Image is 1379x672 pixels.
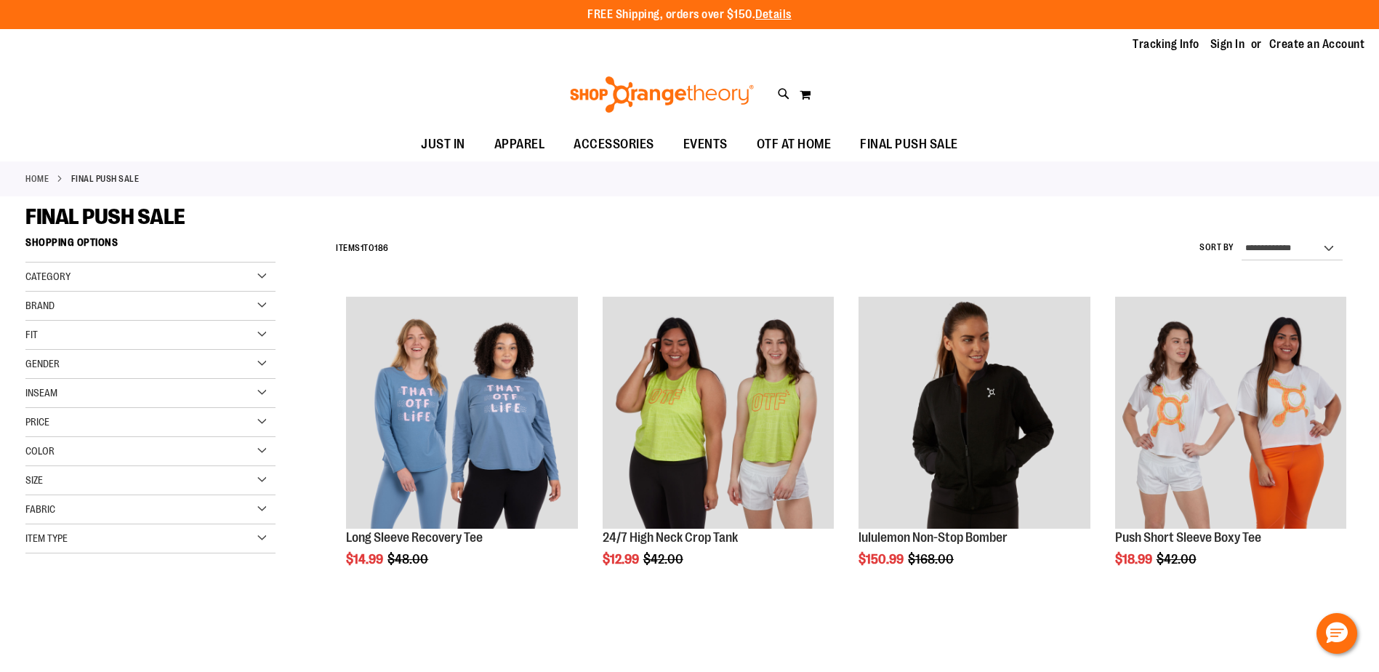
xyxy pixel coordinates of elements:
span: FINAL PUSH SALE [25,204,185,229]
strong: FINAL PUSH SALE [71,172,140,185]
img: Product image for 24/7 High Neck Crop Tank [603,297,834,528]
p: FREE Shipping, orders over $150. [587,7,792,23]
h2: Items to [336,237,389,260]
div: product [595,289,841,604]
a: Details [755,8,792,21]
a: Product image for 24/7 High Neck Crop Tank [603,297,834,530]
a: Product image for Push Short Sleeve Boxy Tee [1115,297,1346,530]
span: Fabric [25,503,55,515]
span: $14.99 [346,552,385,567]
a: Sign In [1210,36,1245,52]
a: OTF AT HOME [742,128,846,161]
span: OTF AT HOME [757,128,832,161]
a: Product image for lululemon Non-Stop Bomber [859,297,1090,530]
a: lululemon Non-Stop Bomber [859,530,1008,545]
a: Home [25,172,49,185]
span: 186 [374,243,389,253]
a: APPAREL [480,128,560,161]
img: Product image for lululemon Non-Stop Bomber [859,297,1090,528]
span: $12.99 [603,552,641,567]
span: $42.00 [1157,552,1199,567]
img: Shop Orangetheory [568,76,756,113]
span: $18.99 [1115,552,1154,567]
span: $48.00 [387,552,430,567]
a: EVENTS [669,128,742,161]
img: Product image for Push Short Sleeve Boxy Tee [1115,297,1346,528]
span: EVENTS [683,128,728,161]
span: 1 [361,243,364,253]
span: $168.00 [908,552,956,567]
a: Push Short Sleeve Boxy Tee [1115,530,1261,545]
a: Long Sleeve Recovery Tee [346,530,483,545]
a: 24/7 High Neck Crop Tank [603,530,738,545]
label: Sort By [1199,241,1234,254]
a: Main of 2024 AUGUST Long Sleeve Recovery Tee [346,297,577,530]
span: Category [25,271,71,282]
div: product [1108,289,1354,604]
span: FINAL PUSH SALE [860,128,958,161]
span: Fit [25,329,38,340]
span: ACCESSORIES [574,128,654,161]
span: Brand [25,300,55,311]
a: FINAL PUSH SALE [845,128,973,161]
a: ACCESSORIES [559,128,669,161]
div: product [339,289,584,604]
span: $150.99 [859,552,906,567]
span: Item Type [25,532,68,544]
div: product [851,289,1097,604]
span: Color [25,445,55,457]
a: Tracking Info [1133,36,1199,52]
span: Size [25,474,43,486]
span: JUST IN [421,128,465,161]
span: Price [25,416,49,428]
strong: Shopping Options [25,230,276,263]
a: Create an Account [1269,36,1365,52]
a: JUST IN [406,128,480,161]
img: Main of 2024 AUGUST Long Sleeve Recovery Tee [346,297,577,528]
span: Inseam [25,387,57,399]
span: APPAREL [494,128,545,161]
span: $42.00 [643,552,686,567]
button: Hello, have a question? Let’s chat. [1316,613,1357,654]
span: Gender [25,358,60,369]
